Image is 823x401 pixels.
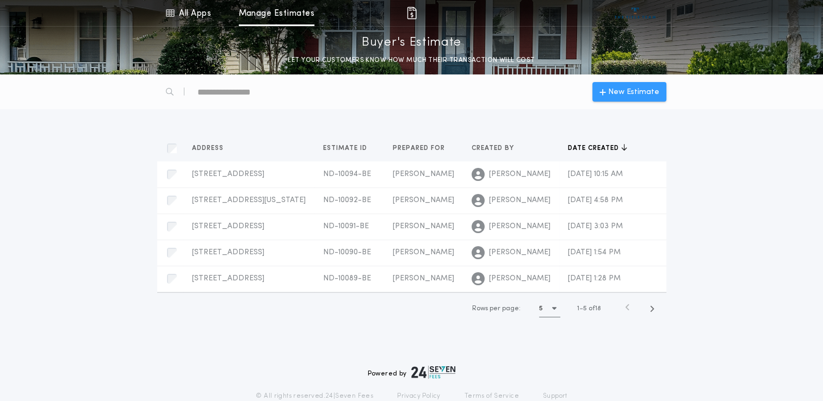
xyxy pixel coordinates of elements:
[405,7,418,20] img: img
[323,143,375,154] button: Estimate ID
[192,143,232,154] button: Address
[568,143,627,154] button: Date created
[589,304,601,314] span: of 18
[568,144,621,153] span: Date created
[256,392,373,400] p: © All rights reserved. 24|Seven Fees
[393,170,454,178] span: [PERSON_NAME]
[489,195,550,206] span: [PERSON_NAME]
[323,170,371,178] span: ND-10094-BE
[411,366,456,379] img: logo
[568,222,623,230] span: [DATE] 3:03 PM
[583,305,587,312] span: 5
[192,248,264,256] span: [STREET_ADDRESS]
[393,248,454,256] span: [PERSON_NAME]
[465,392,519,400] a: Terms of Service
[192,144,226,153] span: Address
[539,300,560,317] button: 5
[368,366,456,379] div: Powered by
[489,221,550,232] span: [PERSON_NAME]
[192,196,306,204] span: [STREET_ADDRESS][US_STATE]
[489,273,550,284] span: [PERSON_NAME]
[472,143,522,154] button: Created by
[393,144,447,153] span: Prepared for
[489,169,550,180] span: [PERSON_NAME]
[393,196,454,204] span: [PERSON_NAME]
[192,222,264,230] span: [STREET_ADDRESS]
[472,305,521,312] span: Rows per page:
[472,144,516,153] span: Created by
[393,222,454,230] span: [PERSON_NAME]
[192,274,264,283] span: [STREET_ADDRESS]
[568,274,621,283] span: [DATE] 1:28 PM
[393,274,454,283] span: [PERSON_NAME]
[323,196,371,204] span: ND-10092-BE
[397,392,441,400] a: Privacy Policy
[323,248,371,256] span: ND-10090-BE
[568,248,621,256] span: [DATE] 1:54 PM
[277,55,546,66] p: LET YOUR CUSTOMERS KNOW HOW MUCH THEIR TRANSACTION WILL COST
[489,247,550,258] span: [PERSON_NAME]
[362,34,461,52] p: Buyer's Estimate
[592,82,666,102] button: New Estimate
[608,86,659,98] span: New Estimate
[543,392,567,400] a: Support
[323,222,369,230] span: ND-10091-BE
[568,170,623,178] span: [DATE] 10:15 AM
[539,303,543,314] h1: 5
[577,305,579,312] span: 1
[323,144,369,153] span: Estimate ID
[323,274,371,283] span: ND-10089-BE
[615,8,655,18] img: vs-icon
[192,170,264,178] span: [STREET_ADDRESS]
[568,196,623,204] span: [DATE] 4:58 PM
